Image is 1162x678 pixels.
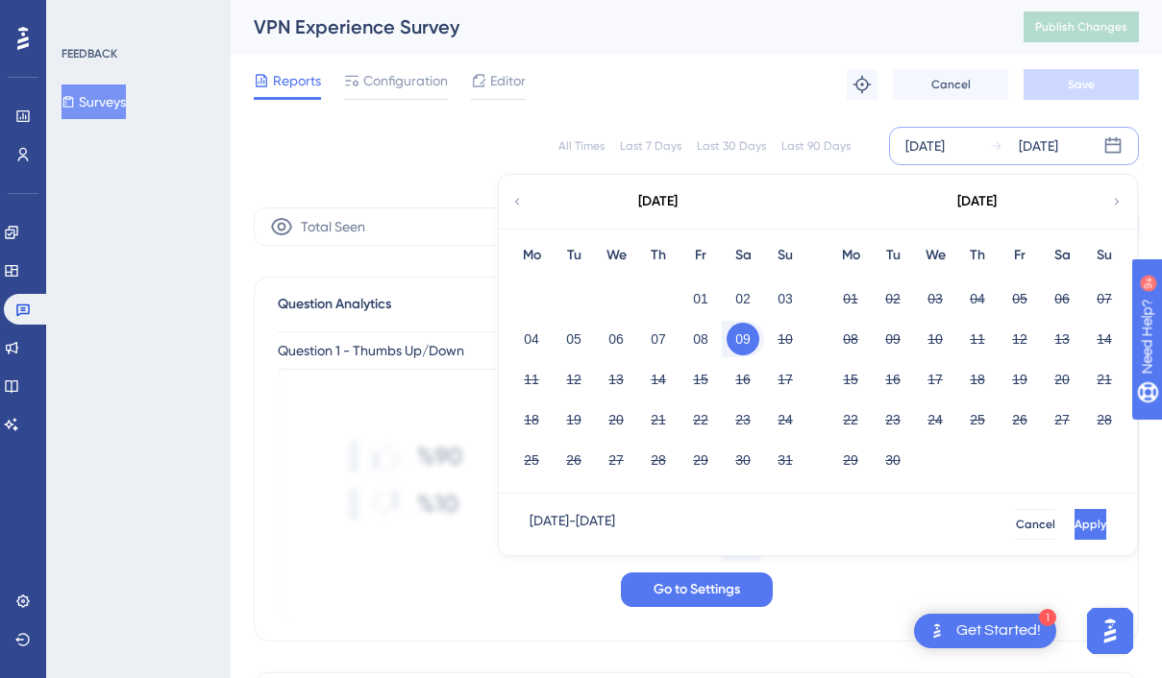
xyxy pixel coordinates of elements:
[642,403,675,436] button: 21
[515,323,548,355] button: 04
[642,363,675,396] button: 14
[595,244,637,267] div: We
[919,363,952,396] button: 17
[510,244,553,267] div: Mo
[1041,244,1083,267] div: Sa
[558,138,605,154] div: All Times
[769,282,802,315] button: 03
[600,363,632,396] button: 13
[278,339,464,362] span: Question 1 - Thumbs Up/Down
[877,363,909,396] button: 16
[254,13,976,40] div: VPN Experience Survey
[829,244,872,267] div: Mo
[301,215,365,238] span: Total Seen
[557,403,590,436] button: 19
[931,77,971,92] span: Cancel
[834,323,867,355] button: 08
[834,363,867,396] button: 15
[919,282,952,315] button: 03
[62,85,126,119] button: Surveys
[961,403,994,436] button: 25
[553,244,595,267] div: Tu
[1081,602,1139,660] iframe: UserGuiding AI Assistant Launcher
[642,444,675,476] button: 28
[515,403,548,436] button: 18
[131,10,142,25] div: 9+
[834,282,867,315] button: 01
[877,444,909,476] button: 30
[877,403,909,436] button: 23
[905,134,945,157] div: [DATE]
[684,363,717,396] button: 15
[1046,323,1078,355] button: 13
[1088,363,1121,396] button: 21
[769,403,802,436] button: 24
[680,244,722,267] div: Fr
[834,444,867,476] button: 29
[764,244,806,267] div: Su
[834,403,867,436] button: 22
[1075,517,1106,532] span: Apply
[769,363,802,396] button: 17
[515,444,548,476] button: 25
[957,190,997,213] div: [DATE]
[961,323,994,355] button: 11
[273,69,321,92] span: Reports
[961,363,994,396] button: 18
[1046,282,1078,315] button: 06
[684,444,717,476] button: 29
[637,244,680,267] div: Th
[62,46,117,61] div: FEEDBACK
[872,244,914,267] div: Tu
[1088,403,1121,436] button: 28
[684,403,717,436] button: 22
[727,444,759,476] button: 30
[914,614,1056,648] div: Open Get Started! checklist, remaining modules: 1
[1016,517,1055,532] span: Cancel
[769,444,802,476] button: 31
[961,282,994,315] button: 04
[893,69,1008,100] button: Cancel
[722,244,764,267] div: Sa
[727,323,759,355] button: 09
[877,282,909,315] button: 02
[1046,363,1078,396] button: 20
[278,331,662,370] button: Question 1 - Thumbs Up/Down
[515,363,548,396] button: 11
[1019,134,1058,157] div: [DATE]
[600,323,632,355] button: 06
[956,620,1041,642] div: Get Started!
[600,444,632,476] button: 27
[919,403,952,436] button: 24
[1003,403,1036,436] button: 26
[1024,69,1139,100] button: Save
[1035,19,1127,35] span: Publish Changes
[926,619,949,642] img: launcher-image-alternative-text
[621,572,773,607] button: Go to Settings
[1083,244,1125,267] div: Su
[1088,323,1121,355] button: 14
[1003,282,1036,315] button: 05
[638,190,678,213] div: [DATE]
[956,244,999,267] div: Th
[727,403,759,436] button: 23
[363,69,448,92] span: Configuration
[654,578,740,601] span: Go to Settings
[684,323,717,355] button: 08
[557,323,590,355] button: 05
[490,69,526,92] span: Editor
[1075,509,1106,540] button: Apply
[919,323,952,355] button: 10
[697,138,766,154] div: Last 30 Days
[914,244,956,267] div: We
[1016,509,1055,540] button: Cancel
[45,5,120,28] span: Need Help?
[1003,323,1036,355] button: 12
[557,444,590,476] button: 26
[1088,282,1121,315] button: 07
[877,323,909,355] button: 09
[727,363,759,396] button: 16
[684,282,717,315] button: 01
